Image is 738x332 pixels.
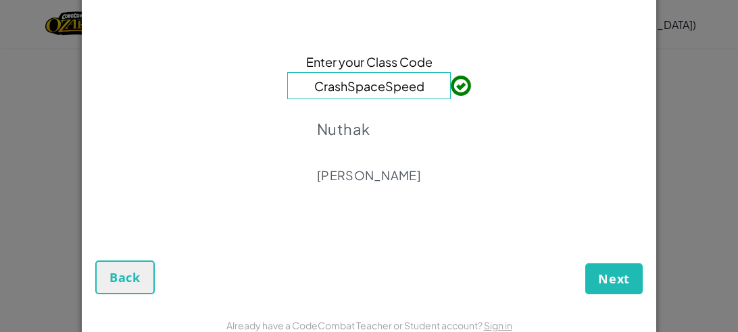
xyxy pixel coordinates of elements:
[109,269,141,285] span: Back
[306,52,433,72] span: Enter your Class Code
[95,260,155,294] button: Back
[226,319,484,331] span: Already have a CodeCombat Teacher or Student account?
[484,319,512,331] a: Sign in
[317,167,421,184] p: [PERSON_NAME]
[585,263,643,294] button: Next
[598,271,630,287] span: Next
[317,119,421,138] p: Nuthak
